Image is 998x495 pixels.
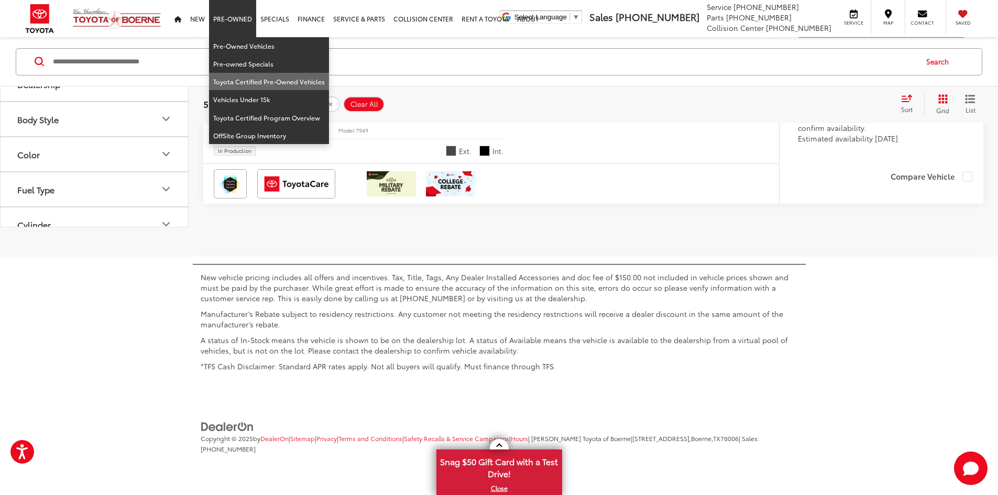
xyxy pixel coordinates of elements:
[911,19,934,26] span: Contact
[160,148,172,160] div: Color
[404,434,509,443] a: Safety Recalls & Service Campaigns, Opens in a new tab
[201,444,256,453] span: [PHONE_NUMBER]
[160,113,172,125] div: Body Style
[632,434,691,443] span: [STREET_ADDRESS],
[954,452,988,485] button: Toggle Chat Window
[356,126,368,134] span: 7949
[17,79,60,89] div: Dealership
[260,434,289,443] a: DealerOn Home Page
[720,434,739,443] span: 78006
[896,93,924,114] button: Select sort value
[573,13,579,21] span: ▼
[17,114,59,124] div: Body Style
[201,421,254,433] img: DealerOn
[1,137,189,171] button: ColorColor
[338,434,402,443] a: Terms and Conditions
[72,8,161,29] img: Vic Vaughan Toyota of Boerne
[707,2,731,12] span: Service
[209,55,329,73] a: Pre-owned Specials
[209,109,329,127] a: Toyota Certified Program Overview
[209,73,329,91] a: Toyota Certified Pre-Owned Vehicles
[17,219,51,229] div: Cylinder
[160,183,172,195] div: Fuel Type
[479,146,490,156] span: Black Leather
[965,105,975,114] span: List
[798,112,965,144] div: Vehicle is in build phase. Contact dealer to confirm availability. Estimated availability [DATE]
[957,93,983,114] button: List View
[337,434,402,443] span: |
[459,146,471,156] span: Ext.
[201,434,253,443] span: Copyright © 2025
[201,421,254,431] a: DealerOn
[514,13,579,21] a: Select Language​
[316,434,337,443] a: Privacy
[17,149,40,159] div: Color
[589,10,613,24] span: Sales
[367,171,416,196] img: /static/brand-toyota/National_Assets/toyota-military-rebate.jpeg?height=48
[216,171,245,196] img: Toyota Safety Sense Vic Vaughan Toyota of Boerne Boerne TX
[343,96,385,112] button: Clear All
[916,48,964,74] button: Search
[160,218,172,230] div: Cylinder
[891,171,973,182] label: Compare Vehicle
[218,148,251,153] span: In Production
[616,10,699,24] span: [PHONE_NUMBER]
[203,97,274,109] span: 5 vehicles found
[17,184,54,194] div: Fuel Type
[842,19,865,26] span: Service
[201,309,798,329] p: Manufacturer’s Rebate subject to residency restrictions. Any customer not meeting the residency r...
[511,434,528,443] a: Hours
[315,434,337,443] span: |
[209,127,329,144] a: OffSite Group Inventory
[901,105,913,114] span: Sort
[201,335,798,356] p: A status of In-Stock means the vehicle is shown to be on the dealership lot. A status of Availabl...
[52,49,916,74] input: Search by Make, Model, or Keyword
[707,23,764,33] span: Collision Center
[350,100,378,108] span: Clear All
[1,172,189,206] button: Fuel TypeFuel Type
[514,13,567,21] span: Select Language
[936,105,949,114] span: Grid
[492,146,503,156] span: Int.
[528,434,631,443] span: | [PERSON_NAME] Toyota of Boerne
[426,171,475,196] img: /static/brand-toyota/National_Assets/toyota-college-grad.jpeg?height=48
[437,450,561,482] span: Snag $50 Gift Card with a Test Drive!
[766,23,831,33] span: [PHONE_NUMBER]
[290,434,315,443] a: Sitemap
[253,434,289,443] span: by
[1,207,189,241] button: CylinderCylinder
[691,434,713,443] span: Boerne,
[951,19,974,26] span: Saved
[733,2,799,12] span: [PHONE_NUMBER]
[713,434,720,443] span: TX
[924,93,957,114] button: Grid View
[289,434,315,443] span: |
[707,12,724,23] span: Parts
[631,434,739,443] span: |
[569,13,570,21] span: ​
[446,146,456,156] span: Magnetic Gray Metallic
[209,91,329,108] a: Vehicles Under 15k
[726,12,792,23] span: [PHONE_NUMBER]
[201,361,798,371] p: *TFS Cash Disclaimer: Standard APR rates apply. Not all buyers will qualify. Must finance through...
[1,102,189,136] button: Body StyleBody Style
[954,452,988,485] svg: Start Chat
[201,272,798,303] p: New vehicle pricing includes all offers and incentives. Tax, Title, Tags, Any Dealer Installed Ac...
[509,434,528,443] span: |
[338,126,356,134] span: Model:
[876,19,900,26] span: Map
[259,171,333,196] img: ToyotaCare Vic Vaughan Toyota of Boerne Boerne TX
[402,434,509,443] span: |
[209,37,329,55] a: Pre-Owned Vehicles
